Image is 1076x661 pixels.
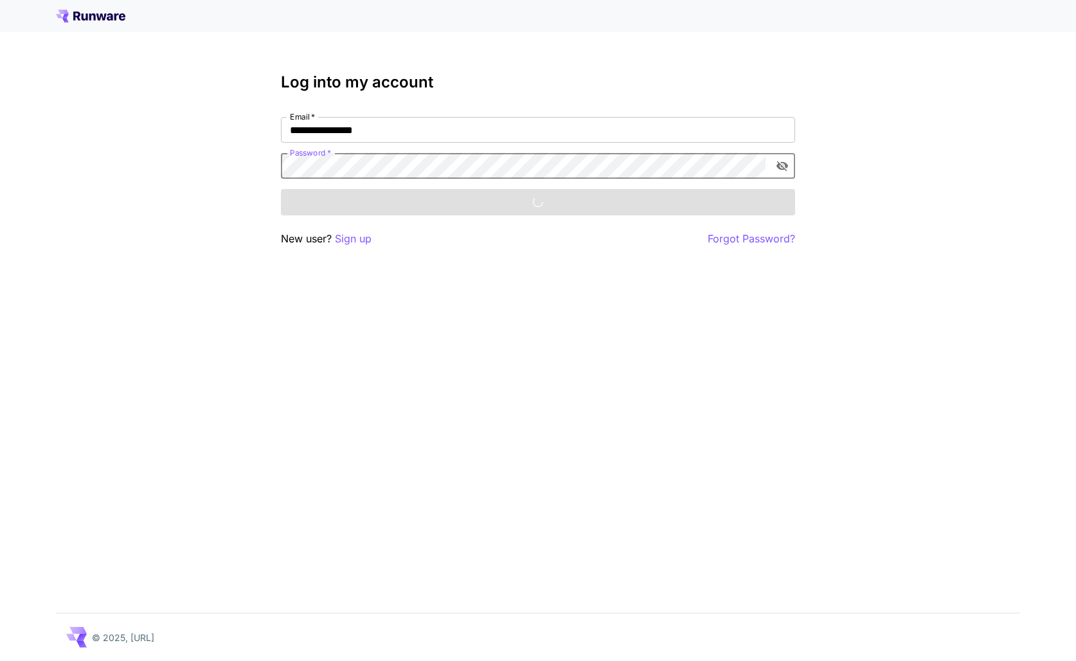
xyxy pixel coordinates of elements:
button: Forgot Password? [708,231,795,247]
label: Password [290,147,331,158]
p: © 2025, [URL] [92,631,154,644]
button: Sign up [335,231,372,247]
label: Email [290,111,315,122]
button: toggle password visibility [771,154,794,177]
p: New user? [281,231,372,247]
h3: Log into my account [281,73,795,91]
